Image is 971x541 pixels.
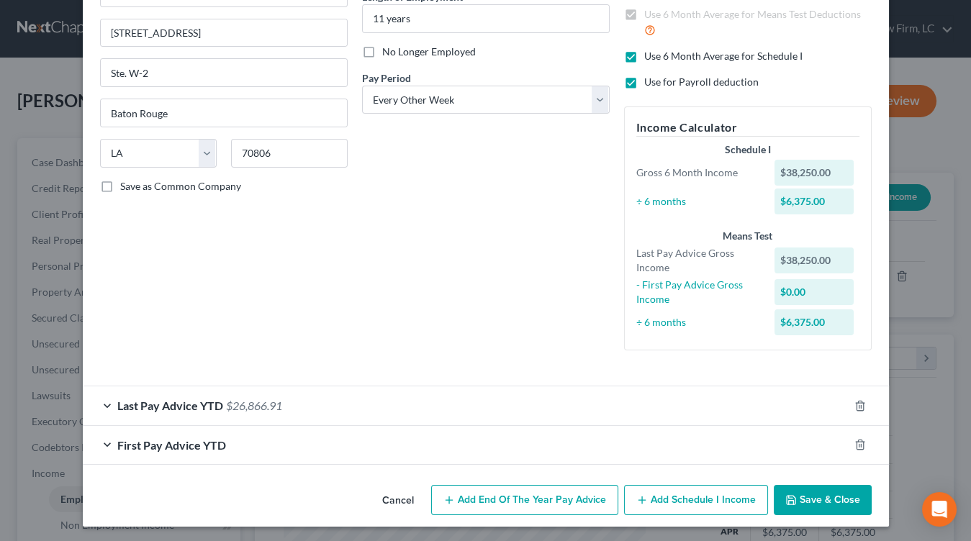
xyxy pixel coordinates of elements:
span: No Longer Employed [382,45,476,58]
button: Add Schedule I Income [624,485,768,515]
div: ÷ 6 months [629,194,768,209]
span: Save as Common Company [120,180,241,192]
span: Use 6 Month Average for Means Test Deductions [644,8,861,20]
div: $38,250.00 [774,247,854,273]
div: - First Pay Advice Gross Income [629,278,768,306]
button: Save & Close [774,485,872,515]
input: ex: 2 years [363,5,609,32]
input: Enter address... [101,19,347,47]
div: $0.00 [774,279,854,305]
div: Means Test [636,229,859,243]
div: $6,375.00 [774,309,854,335]
input: Enter city... [101,99,347,127]
span: Last Pay Advice YTD [117,399,223,412]
input: Enter zip... [231,139,348,168]
div: Schedule I [636,142,859,157]
div: Gross 6 Month Income [629,165,768,180]
div: Last Pay Advice Gross Income [629,246,768,275]
div: Open Intercom Messenger [922,492,957,527]
button: Add End of the Year Pay Advice [431,485,618,515]
span: Pay Period [362,72,411,84]
span: First Pay Advice YTD [117,438,226,452]
h5: Income Calculator [636,119,859,137]
span: Use 6 Month Average for Schedule I [644,50,803,62]
div: $38,250.00 [774,160,854,186]
span: Use for Payroll deduction [644,76,759,88]
div: $6,375.00 [774,188,854,214]
span: $26,866.91 [226,399,282,412]
input: Unit, Suite, etc... [101,59,347,86]
div: ÷ 6 months [629,315,768,329]
button: Cancel [371,486,425,515]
